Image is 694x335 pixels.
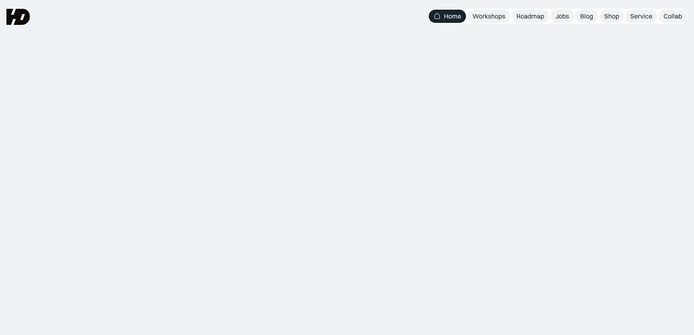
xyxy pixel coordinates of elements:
[555,12,569,20] div: Jobs
[575,10,598,23] a: Blog
[659,10,687,23] a: Collab
[444,12,461,20] div: Home
[625,10,657,23] a: Service
[599,10,624,23] a: Shop
[429,10,466,23] a: Home
[604,12,619,20] div: Shop
[472,12,505,20] div: Workshops
[468,10,510,23] a: Workshops
[516,12,544,20] div: Roadmap
[630,12,652,20] div: Service
[664,12,682,20] div: Collab
[551,10,574,23] a: Jobs
[580,12,593,20] div: Blog
[512,10,549,23] a: Roadmap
